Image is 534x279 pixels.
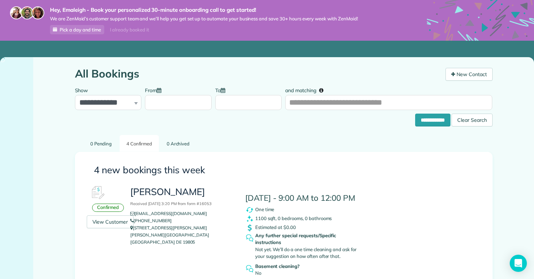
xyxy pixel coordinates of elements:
div: Clear Search [452,114,493,126]
a: 4 Confirmed [120,135,159,152]
a: Pick a day and time [50,25,104,34]
img: question_symbol_icon-fa7b350da2b2fea416cef77984ae4cf4944ea5ab9e3d5925827a5d6b7129d3f6.png [245,264,254,273]
strong: Any further special requests/Specific instructions [255,232,363,246]
a: 0 Archived [160,135,196,152]
h3: [PERSON_NAME] [130,187,234,207]
span: We are ZenMaid’s customer support team and we’ll help you get set up to automate your business an... [50,16,358,22]
a: 0 Pending [84,135,119,152]
div: I already booked it [106,25,153,34]
img: clean_symbol_icon-dd072f8366c07ea3eb8378bb991ecd12595f4b76d916a6f83395f9468ae6ecae.png [245,214,254,223]
label: To [215,83,229,96]
a: Clear Search [452,115,493,121]
h3: 4 new bookings this week [94,165,474,175]
img: michelle-19f622bdf1676172e81f8f8fba1fb50e276960ebfe0243fe18214015130c80e4.jpg [31,6,44,19]
img: Booking #615944 [87,182,108,204]
span: No [255,270,261,276]
span: Pick a day and time [60,27,101,33]
img: maria-72a9807cf96188c08ef61303f053569d2e2a8a1cde33d635c8a3ac13582a053d.jpg [10,6,23,19]
h1: All Bookings [75,68,440,80]
small: Received [DATE] 3:20 PM from form #16053 [130,201,211,206]
strong: Hey, Emaleigh - Book your personalized 30-minute onboarding call to get started! [50,6,358,14]
img: jorge-587dff0eeaa6aab1f244e6dc62b8924c3b6ad411094392a53c71c6c4a576187d.jpg [21,6,34,19]
span: Estimated at $0.00 [255,224,296,230]
span: Not yet. We’ll do a one time cleaning and ask for your suggestion on how often after that. [255,246,357,259]
p: [STREET_ADDRESS][PERSON_NAME] [PERSON_NAME][GEOGRAPHIC_DATA] [GEOGRAPHIC_DATA] DE 19805 [130,224,234,246]
div: Open Intercom Messenger [510,255,527,272]
a: [EMAIL_ADDRESS][DOMAIN_NAME] [130,211,212,216]
a: View Customer [87,215,134,228]
a: [PHONE_NUMBER] [130,218,171,223]
a: New Contact [445,68,493,81]
span: 1100 sqft, 0 bedrooms, 0 bathrooms [255,215,332,221]
label: From [145,83,165,96]
h4: [DATE] - 9:00 AM to 12:00 PM [245,194,378,203]
img: dollar_symbol_icon-bd8a6898b2649ec353a9eba708ae97d8d7348bddd7d2aed9b7e4bf5abd9f4af5.png [245,223,254,232]
div: Confirmed [92,204,124,212]
span: One time [255,206,274,212]
img: recurrence_symbol_icon-7cc721a9f4fb8f7b0289d3d97f09a2e367b638918f1a67e51b1e7d8abe5fb8d8.png [245,205,254,214]
label: and matching [285,83,328,96]
img: question_symbol_icon-fa7b350da2b2fea416cef77984ae4cf4944ea5ab9e3d5925827a5d6b7129d3f6.png [245,234,254,243]
strong: Basement cleaning? [255,263,363,270]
